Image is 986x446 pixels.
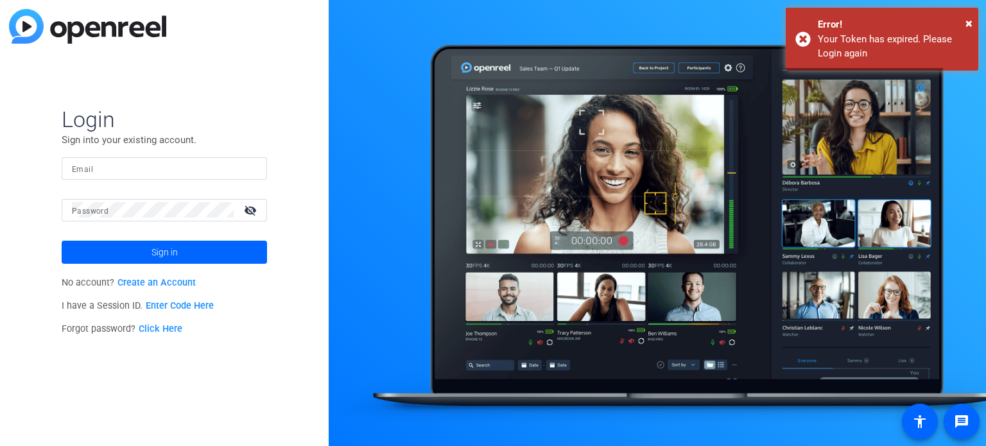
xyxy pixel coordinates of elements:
span: Sign in [151,236,178,268]
span: × [965,15,973,31]
mat-icon: visibility_off [236,201,267,219]
button: Close [965,13,973,33]
a: Click Here [139,323,182,334]
a: Create an Account [117,277,196,288]
span: Login [62,106,267,133]
mat-label: Password [72,207,108,216]
mat-label: Email [72,165,93,174]
div: Your Token has expired. Please Login again [818,32,969,61]
span: Forgot password? [62,323,182,334]
input: Enter Email Address [72,160,257,176]
span: No account? [62,277,196,288]
mat-icon: accessibility [912,414,928,429]
p: Sign into your existing account. [62,133,267,147]
img: blue-gradient.svg [9,9,166,44]
button: Sign in [62,241,267,264]
mat-icon: message [954,414,969,429]
a: Enter Code Here [146,300,214,311]
div: Error! [818,17,969,32]
span: I have a Session ID. [62,300,214,311]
